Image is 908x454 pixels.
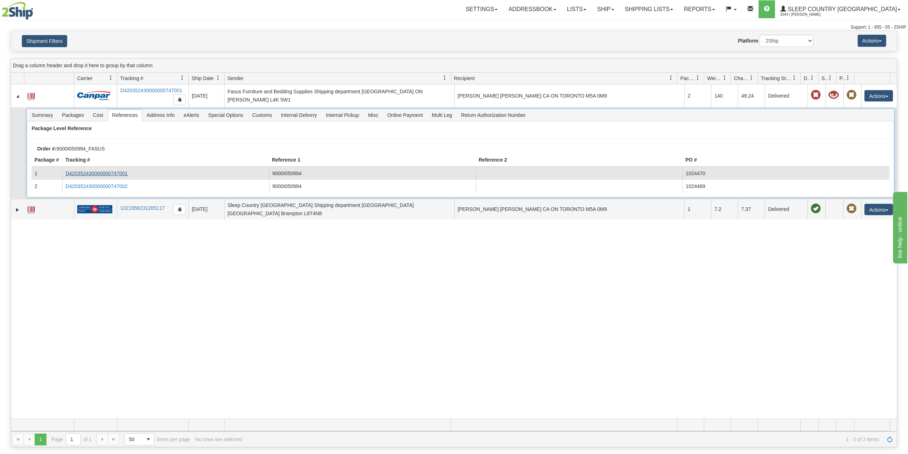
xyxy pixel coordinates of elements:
[224,199,454,219] td: Sleep Country [GEOGRAPHIC_DATA] Shipping department [GEOGRAPHIC_DATA] [GEOGRAPHIC_DATA] Brampton ...
[143,434,154,445] span: select
[824,72,836,84] a: Shipment Issues filter column settings
[227,75,243,82] span: Sender
[35,434,46,445] span: Page 1
[711,84,738,107] td: 140
[176,72,188,84] a: Tracking # filter column settings
[707,75,722,82] span: Weight
[780,11,834,18] span: 2044 / [PERSON_NAME]
[105,72,117,84] a: Carrier filter column settings
[847,90,857,100] span: Pickup Not Assigned
[806,72,818,84] a: Delivery Status filter column settings
[269,180,476,193] td: 9000I050994
[665,72,677,84] a: Recipient filter column settings
[37,146,56,152] strong: Order #:
[212,72,224,84] a: Ship Date filter column settings
[62,153,269,167] th: Tracking #
[892,191,907,263] iframe: chat widget
[142,109,179,121] span: Address Info
[383,109,427,121] span: Online Payment
[269,153,476,167] th: Reference 1
[204,109,247,121] span: Special Options
[77,91,111,100] img: 14 - Canpar
[31,153,62,167] th: Package #
[680,75,695,82] span: Packages
[188,199,224,219] td: [DATE]
[839,75,845,82] span: Pickup Status
[454,84,685,107] td: [PERSON_NAME] [PERSON_NAME] CA ON TORONTO M5A 0M9
[864,90,893,102] button: Actions
[173,94,186,105] button: Copy to clipboard
[765,84,808,107] td: Delivered
[678,0,720,18] a: Reports
[129,436,138,443] span: 50
[224,84,454,107] td: Fasus Furniture and Bedding Supplies Shipping department [GEOGRAPHIC_DATA] ON [PERSON_NAME] L4K 5W1
[592,0,619,18] a: Ship
[439,72,451,84] a: Sender filter column settings
[28,203,35,214] a: Label
[738,199,765,219] td: 7.37
[31,146,900,152] div: 9000I050994_FASUS
[562,0,592,18] a: Lists
[11,59,897,73] div: grid grouping header
[858,35,886,47] button: Actions
[884,434,895,445] a: Refresh
[454,199,685,219] td: [PERSON_NAME] [PERSON_NAME] CA ON TORONTO M5A 0M9
[120,88,182,93] a: D420352430000000747001
[248,109,276,121] span: Customs
[684,84,711,107] td: 2
[804,75,810,82] span: Delivery Status
[682,153,889,167] th: PO #
[684,199,711,219] td: 1
[2,24,906,30] div: Support: 1 - 855 - 55 - 2SHIP
[120,75,143,82] span: Tracking #
[842,72,854,84] a: Pickup Status filter column settings
[195,436,242,442] div: No rows are selected
[811,204,821,214] span: On time
[31,167,62,180] td: 1
[788,72,800,84] a: Tracking Status filter column settings
[28,90,35,101] a: Label
[454,75,475,82] span: Recipient
[476,153,682,167] th: Reference 2
[786,6,897,12] span: Sleep Country [GEOGRAPHIC_DATA]
[682,167,889,180] td: 1024470
[65,171,128,176] a: D420352430000000747001
[179,109,204,121] span: eAlerts
[77,205,112,214] img: 20 - Canada Post
[821,75,828,82] span: Shipment Issues
[14,206,21,213] a: Expand
[5,4,66,13] div: live help - online
[738,84,765,107] td: 49.24
[745,72,758,84] a: Charge filter column settings
[811,90,821,100] span: Late
[847,204,857,214] span: Pickup Not Assigned
[460,0,503,18] a: Settings
[457,109,530,121] span: Return Authorization Number
[692,72,704,84] a: Packages filter column settings
[27,109,57,121] span: Summary
[738,37,758,44] label: Platform
[734,75,749,82] span: Charge
[364,109,383,121] span: Misc
[58,109,88,121] span: Packages
[120,205,165,211] a: 1021956231265117
[65,183,128,189] a: D420352430000000747002
[682,180,889,193] td: 1024469
[719,72,731,84] a: Weight filter column settings
[829,90,839,100] span: Shipment Issue
[173,204,186,215] button: Copy to clipboard
[864,204,893,215] button: Actions
[503,0,562,18] a: Addressbook
[765,199,808,219] td: Delivered
[31,125,92,131] strong: Package Level Reference
[428,109,457,121] span: Multi Leg
[89,109,108,121] span: Cost
[620,0,678,18] a: Shipping lists
[188,84,224,107] td: [DATE]
[77,75,93,82] span: Carrier
[51,433,92,445] span: Page of 1
[761,75,792,82] span: Tracking Status
[108,109,142,121] span: References
[711,199,738,219] td: 7.2
[14,93,21,100] a: Collapse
